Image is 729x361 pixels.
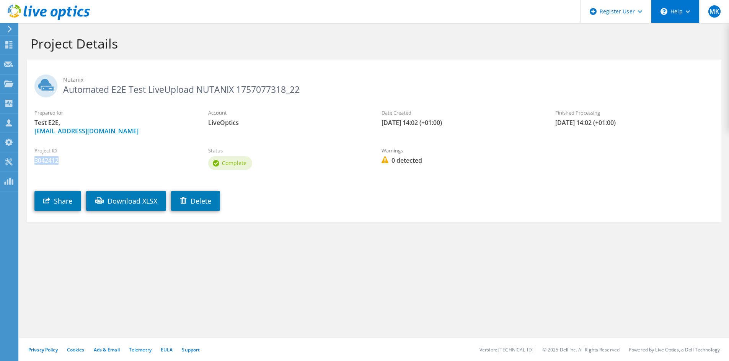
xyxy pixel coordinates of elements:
span: Complete [222,159,246,167]
a: Telemetry [129,346,152,353]
label: Project ID [34,147,193,154]
a: Cookies [67,346,85,353]
label: Status [208,147,367,154]
a: Share [34,191,81,211]
li: Powered by Live Optics, a Dell Technology [629,346,720,353]
span: MK [708,5,721,18]
label: Finished Processing [555,109,714,117]
span: [DATE] 14:02 (+01:00) [555,118,714,127]
a: [EMAIL_ADDRESS][DOMAIN_NAME] [34,127,139,135]
span: LiveOptics [208,118,367,127]
li: Version: [TECHNICAL_ID] [479,346,533,353]
svg: \n [661,8,667,15]
span: [DATE] 14:02 (+01:00) [382,118,540,127]
li: © 2025 Dell Inc. All Rights Reserved [543,346,620,353]
h2: Automated E2E Test LiveUpload NUTANIX 1757077318_22 [34,74,714,94]
a: Privacy Policy [28,346,58,353]
label: Prepared for [34,109,193,117]
label: Date Created [382,109,540,117]
label: Warnings [382,147,540,154]
span: Nutanix [63,76,714,84]
a: Ads & Email [94,346,120,353]
span: 0 detected [382,156,540,165]
span: 3042412 [34,156,193,165]
h1: Project Details [31,36,714,52]
a: Download XLSX [86,191,166,211]
a: EULA [161,346,173,353]
span: Test E2E, [34,118,193,135]
a: Delete [171,191,220,211]
a: Support [182,346,200,353]
label: Account [208,109,367,117]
